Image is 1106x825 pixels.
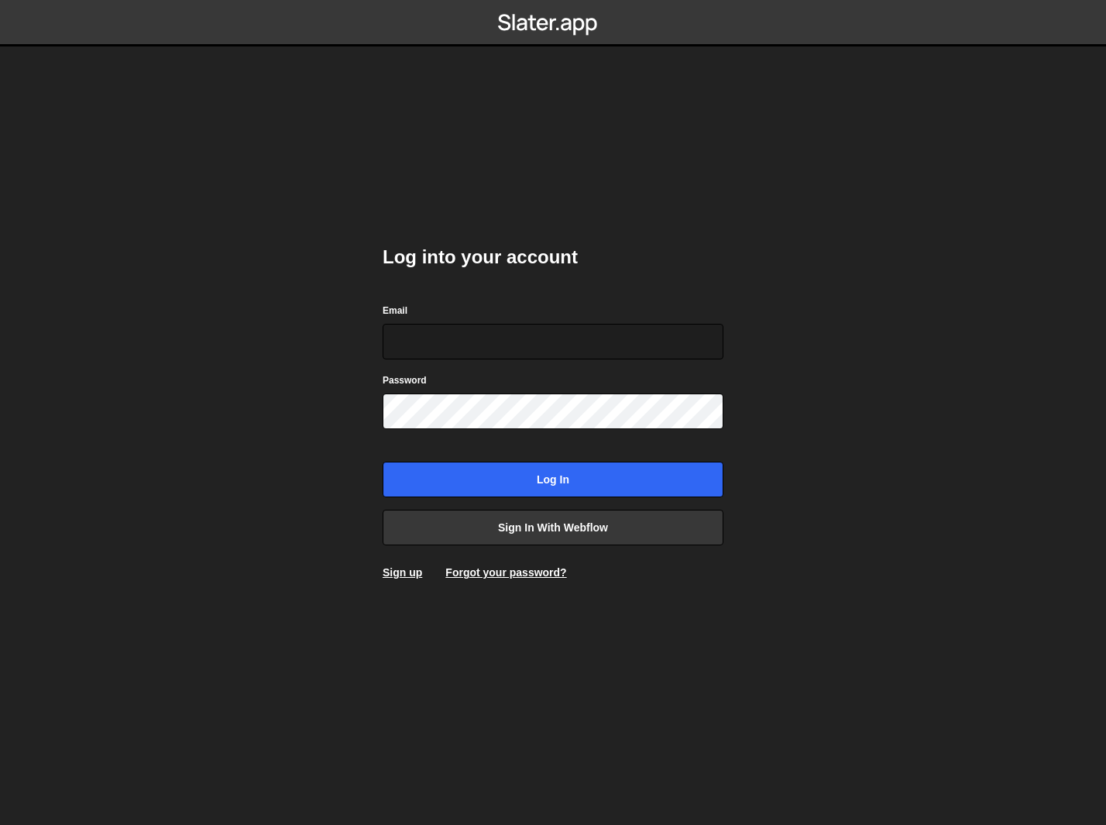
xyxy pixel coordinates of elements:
[383,462,723,497] input: Log in
[383,245,723,270] h2: Log into your account
[445,566,566,579] a: Forgot your password?
[383,373,427,388] label: Password
[383,510,723,545] a: Sign in with Webflow
[383,566,422,579] a: Sign up
[383,303,407,318] label: Email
